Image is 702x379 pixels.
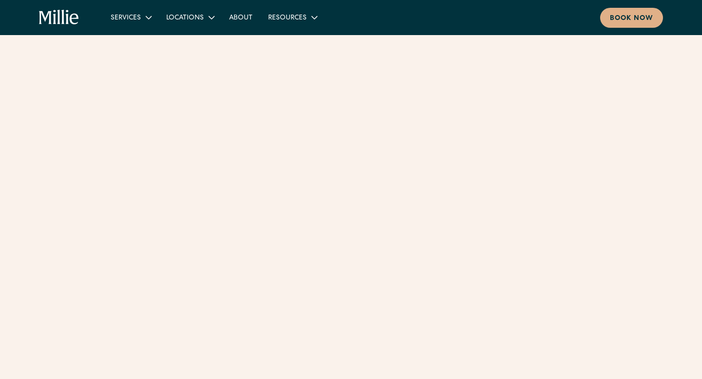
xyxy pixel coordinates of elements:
[166,13,204,23] div: Locations
[221,9,260,25] a: About
[260,9,324,25] div: Resources
[103,9,158,25] div: Services
[610,14,653,24] div: Book now
[111,13,141,23] div: Services
[39,10,79,25] a: home
[600,8,663,28] a: Book now
[268,13,307,23] div: Resources
[158,9,221,25] div: Locations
